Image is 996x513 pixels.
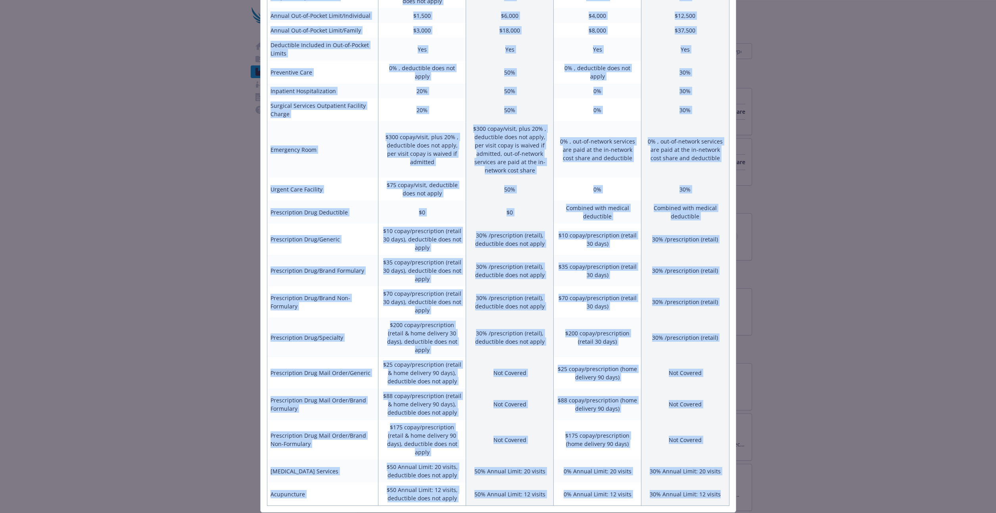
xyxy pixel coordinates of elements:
td: 30% /prescription (retail) [641,224,729,255]
td: $200 copay/prescription (retail 30 days) [554,318,641,357]
td: Not Covered [466,357,554,389]
td: $35 copay/prescription (retail 30 days), deductible does not apply [378,255,466,286]
td: Annual Out-of-Pocket Limit/Family [267,23,378,38]
td: 30% Annual Limit: 12 visits [641,482,729,506]
td: 30% /prescription (retail), deductible does not apply [466,318,554,357]
td: $18,000 [466,23,554,38]
td: Deductible Included in Out-of-Pocket Limits [267,38,378,61]
td: $300 copay/visit, plus 20% , deductible does not apply, per visit copay is waived if admitted, ou... [466,121,554,178]
td: $88 copay/prescription (home delivery 90 days) [554,389,641,420]
td: $88 copay/prescription (retail & home delivery 90 days), deductible does not apply [378,389,466,420]
td: Prescription Drug/Generic [267,224,378,255]
td: 50% [466,84,554,98]
td: Urgent Care Facility [267,178,378,201]
td: $3,000 [378,23,466,38]
td: 0% , deductible does not apply [554,61,641,84]
td: Yes [466,38,554,61]
td: 30% [641,98,729,121]
td: 0% , out-of-network services are paid at the in-network cost share and deductible [641,121,729,178]
td: 20% [378,98,466,121]
td: 30% /prescription (retail) [641,318,729,357]
td: 20% [378,84,466,98]
td: 0% Annual Limit: 12 visits [554,482,641,506]
td: $10 copay/prescription (retail 30 days), deductible does not apply [378,224,466,255]
td: Prescription Drug Mail Order/Brand Formulary [267,389,378,420]
td: $37,500 [641,23,729,38]
td: $300 copay/visit, plus 20% , deductible does not apply, per visit copay is waived if admitted [378,121,466,178]
td: Yes [554,38,641,61]
td: 0% , deductible does not apply [378,61,466,84]
td: $50 Annual Limit: 20 visits, deductible does not apply [378,459,466,482]
td: Not Covered [641,389,729,420]
td: 0% Annual Limit: 20 visits [554,459,641,482]
td: $0 [466,201,554,224]
td: Prescription Drug Deductible [267,201,378,224]
td: 0% [554,178,641,201]
td: 50% [466,98,554,121]
td: $175 copay/prescription (retail & home delivery 90 days), deductible does not apply [378,420,466,459]
td: $70 copay/prescription (retail 30 days), deductible does not apply [378,286,466,318]
td: Combined with medical deductible [641,201,729,224]
td: Combined with medical deductible [554,201,641,224]
td: 50% Annual Limit: 20 visits [466,459,554,482]
td: Prescription Drug/Brand Formulary [267,255,378,286]
td: $0 [378,201,466,224]
td: $4,000 [554,8,641,23]
td: Prescription Drug Mail Order/Brand Non-Formulary [267,420,378,459]
td: 30% /prescription (retail), deductible does not apply [466,224,554,255]
td: Not Covered [641,357,729,389]
td: Acupuncture [267,482,378,506]
td: Preventive Care [267,61,378,84]
td: $200 copay/prescription (retail & home delivery 30 days), deductible does not apply [378,318,466,357]
td: Surgical Services Outpatient Facility Charge [267,98,378,121]
td: 30% [641,178,729,201]
td: 0% [554,98,641,121]
td: Emergency Room [267,121,378,178]
td: $175 copay/prescription (home delivery 90 days) [554,420,641,459]
td: Not Covered [641,420,729,459]
td: Annual Out-of-Pocket Limit/Individual [267,8,378,23]
td: Prescription Drug/Specialty [267,318,378,357]
td: $70 copay/prescription (retail 30 days) [554,286,641,318]
td: $75 copay/visit, deductible does not apply [378,178,466,201]
td: $50 Annual Limit: 12 visits, deductible does not apply [378,482,466,506]
td: $35 copay/prescription (retail 30 days) [554,255,641,286]
td: 50% [466,178,554,201]
td: 30% /prescription (retail) [641,286,729,318]
td: Prescription Drug Mail Order/Generic [267,357,378,389]
td: Not Covered [466,420,554,459]
td: 30% [641,61,729,84]
td: 30% Annual Limit: 20 visits [641,459,729,482]
td: 30% /prescription (retail) [641,255,729,286]
td: $25 copay/prescription (home delivery 90 days) [554,357,641,389]
td: 50% Annual Limit: 12 visits [466,482,554,506]
td: 30% /prescription (retail), deductible does not apply [466,286,554,318]
td: 30% /prescription (retail), deductible does not apply [466,255,554,286]
td: 50% [466,61,554,84]
td: $12,500 [641,8,729,23]
td: $8,000 [554,23,641,38]
td: 30% [641,84,729,98]
td: Prescription Drug/Brand Non-Formulary [267,286,378,318]
td: Yes [641,38,729,61]
td: 0% [554,84,641,98]
td: Not Covered [466,389,554,420]
td: 0% , out-of-network services are paid at the in-network cost share and deductible [554,121,641,178]
td: Inpatient Hospitalization [267,84,378,98]
td: Yes [378,38,466,61]
td: [MEDICAL_DATA] Services [267,459,378,482]
td: $1,500 [378,8,466,23]
td: $25 copay/prescription (retail & home delivery 90 days), deductible does not apply [378,357,466,389]
td: $10 copay/prescription (retail 30 days) [554,224,641,255]
td: $6,000 [466,8,554,23]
